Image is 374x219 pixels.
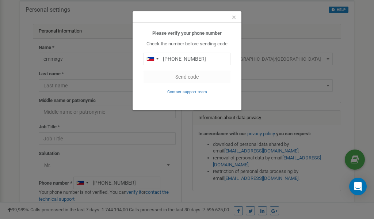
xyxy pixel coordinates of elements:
[167,90,207,94] small: Contact support team
[232,13,236,22] span: ×
[167,89,207,94] a: Contact support team
[349,178,367,195] div: Open Intercom Messenger
[144,41,230,48] p: Check the number before sending code
[232,14,236,21] button: Close
[152,30,222,36] b: Please verify your phone number
[144,53,230,65] input: 0905 123 4567
[144,53,161,65] div: Telephone country code
[144,71,230,83] button: Send code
